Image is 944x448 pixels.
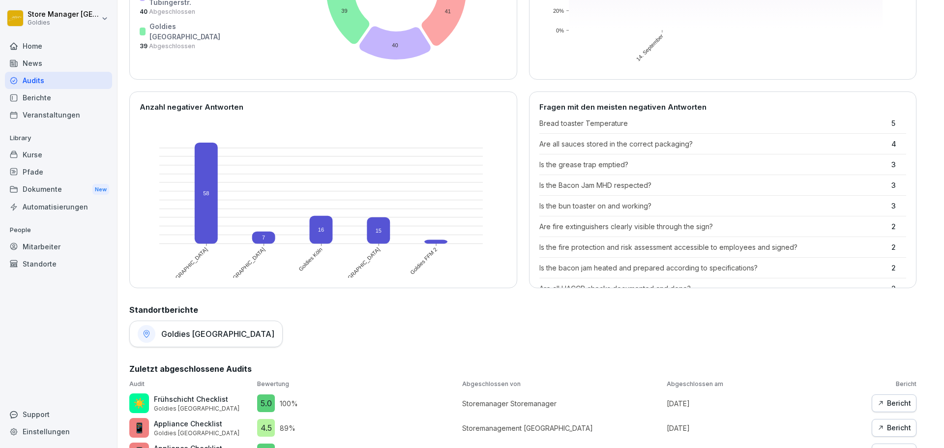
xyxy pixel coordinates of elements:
p: 3 [891,201,906,211]
div: Bericht [877,398,911,409]
div: Dokumente [5,180,112,199]
p: 3 [891,180,906,190]
p: Is the fire protection and risk assessment accessible to employees and signed? [539,242,887,252]
div: New [92,184,109,195]
p: Are all HACCP checks documented and done? [539,283,887,294]
a: Veranstaltungen [5,106,112,123]
p: [DATE] [667,423,867,433]
text: Goldies Köln [298,246,324,272]
a: Berichte [5,89,112,106]
div: 4.5 [257,419,275,437]
h2: Standortberichte [129,304,916,316]
p: Are fire extinguishers clearly visible through the sign? [539,221,887,232]
p: 📱 [133,420,146,435]
button: Bericht [872,419,916,437]
a: Einstellungen [5,423,112,440]
div: 5.0 [257,394,275,412]
p: Bread toaster Temperature [539,118,887,128]
p: Goldies [GEOGRAPHIC_DATA] [154,404,239,413]
p: Audit [129,380,252,388]
div: Support [5,406,112,423]
p: 4 [891,139,906,149]
p: Goldies [GEOGRAPHIC_DATA] [149,21,222,42]
text: Goldies [GEOGRAPHIC_DATA] [323,246,381,304]
p: Storemanager Storemanager [462,398,662,409]
text: 14. September [635,33,664,62]
p: Is the bacon jam heated and prepared according to specifications? [539,263,887,273]
a: Pfade [5,163,112,180]
p: [DATE] [667,398,867,409]
a: DokumenteNew [5,180,112,199]
a: News [5,55,112,72]
text: Goldies [GEOGRAPHIC_DATA] [208,246,266,304]
p: 100 % [280,398,298,409]
text: 0% [556,28,564,33]
p: Are all sauces stored in the correct packaging? [539,139,887,149]
p: Is the Bacon Jam MHD respected? [539,180,887,190]
p: Is the grease trap emptied? [539,159,887,170]
p: Frühschicht Checklist [154,394,239,404]
h1: Goldies [GEOGRAPHIC_DATA] [161,329,274,339]
span: Abgeschlossen [147,42,195,50]
a: Audits [5,72,112,89]
p: 2 [891,242,906,252]
p: 2 [891,283,906,294]
a: Standorte [5,255,112,272]
p: Store Manager [GEOGRAPHIC_DATA] [28,10,99,19]
a: Kurse [5,146,112,163]
p: Library [5,130,112,146]
p: Goldies [28,19,99,26]
p: ☀️ [133,396,146,411]
p: People [5,222,112,238]
p: Storemanagement [GEOGRAPHIC_DATA] [462,423,662,433]
h2: Zuletzt abgeschlossene Audits [129,363,916,375]
text: 20% [553,8,563,14]
p: 39 [140,42,222,51]
p: 5 [891,118,906,128]
p: Bericht [872,380,916,388]
p: 2 [891,221,906,232]
p: Fragen mit den meisten negativen Antworten [539,102,907,113]
a: Home [5,37,112,55]
p: Anzahl negativer Antworten [140,102,507,113]
button: Bericht [872,394,916,412]
span: Abgeschlossen [147,8,195,15]
p: Is the bun toaster on and working? [539,201,887,211]
div: Bericht [877,422,911,433]
p: Goldies [GEOGRAPHIC_DATA] [154,429,239,438]
p: 40 [140,7,222,16]
text: Goldies FFM 2 [410,246,439,275]
a: Automatisierungen [5,198,112,215]
p: Abgeschlossen von [462,380,662,388]
p: Appliance Checklist [154,418,239,429]
p: 2 [891,263,906,273]
a: Mitarbeiter [5,238,112,255]
p: Bewertung [257,380,457,388]
p: 89 % [280,423,295,433]
text: Goldies [GEOGRAPHIC_DATA] [150,246,208,304]
p: 3 [891,159,906,170]
p: Abgeschlossen am [667,380,867,388]
a: Goldies [GEOGRAPHIC_DATA] [129,321,283,347]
